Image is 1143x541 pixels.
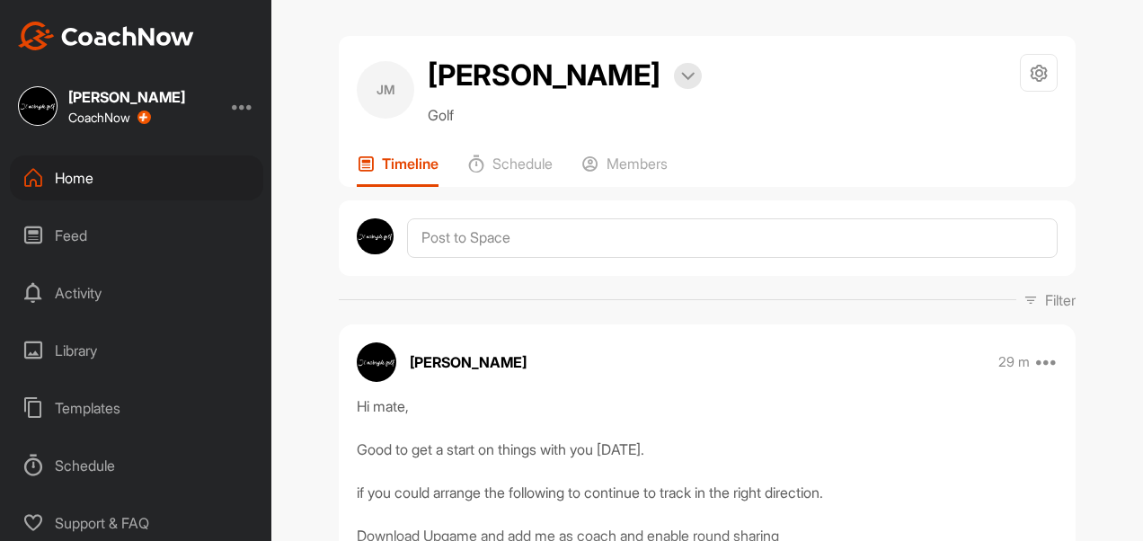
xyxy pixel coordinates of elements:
div: CoachNow [68,111,151,125]
p: Golf [428,104,702,126]
p: Filter [1045,289,1076,311]
img: CoachNow [18,22,194,50]
img: arrow-down [681,72,695,81]
img: square_b642002303195a58a28e366dc8f7d73c.jpg [18,86,58,126]
h2: [PERSON_NAME] [428,54,660,97]
div: Activity [10,270,263,315]
p: Schedule [492,155,553,173]
div: Templates [10,386,263,430]
div: Library [10,328,263,373]
div: Home [10,155,263,200]
div: JM [357,61,414,119]
p: [PERSON_NAME] [410,351,527,373]
p: Members [607,155,668,173]
div: Schedule [10,443,263,488]
p: Timeline [382,155,439,173]
p: 29 m [998,353,1030,371]
img: avatar [357,342,396,382]
div: [PERSON_NAME] [68,90,185,104]
img: avatar [357,218,394,255]
div: Feed [10,213,263,258]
